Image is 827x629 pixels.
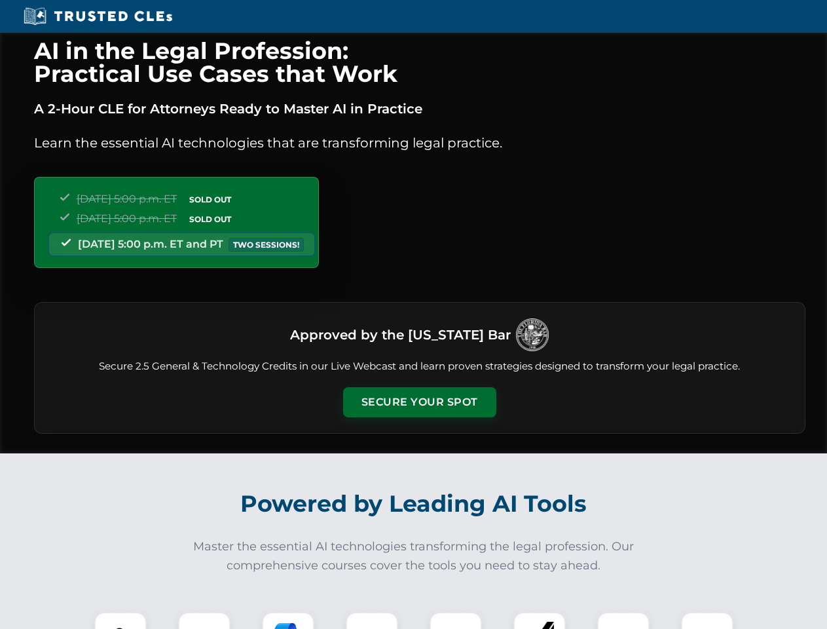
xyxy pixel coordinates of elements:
p: Master the essential AI technologies transforming the legal profession. Our comprehensive courses... [185,537,643,575]
h3: Approved by the [US_STATE] Bar [290,323,511,347]
span: [DATE] 5:00 p.m. ET [77,193,177,205]
img: Logo [516,318,549,351]
button: Secure Your Spot [343,387,496,417]
h1: AI in the Legal Profession: Practical Use Cases that Work [34,39,805,85]
p: Secure 2.5 General & Technology Credits in our Live Webcast and learn proven strategies designed ... [50,359,789,374]
span: SOLD OUT [185,212,236,226]
span: SOLD OUT [185,193,236,206]
h2: Powered by Leading AI Tools [51,481,777,527]
img: Trusted CLEs [20,7,176,26]
p: Learn the essential AI technologies that are transforming legal practice. [34,132,805,153]
p: A 2-Hour CLE for Attorneys Ready to Master AI in Practice [34,98,805,119]
span: [DATE] 5:00 p.m. ET [77,212,177,225]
